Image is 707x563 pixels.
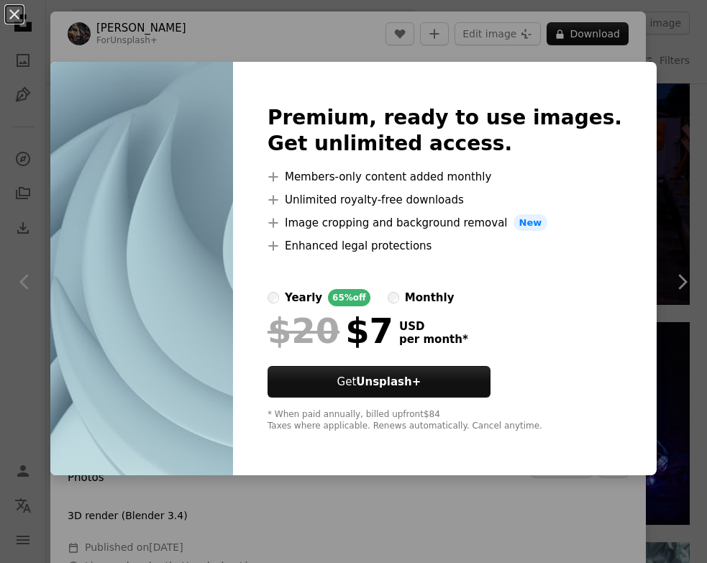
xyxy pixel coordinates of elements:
h2: Premium, ready to use images. Get unlimited access. [268,105,622,157]
span: $20 [268,312,339,349]
strong: Unsplash+ [356,375,421,388]
div: yearly [285,289,322,306]
span: per month * [399,333,468,346]
li: Enhanced legal protections [268,237,622,255]
div: 65% off [328,289,370,306]
div: $7 [268,312,393,349]
li: Unlimited royalty-free downloads [268,191,622,209]
img: premium_photo-1670793631008-7b01f8f7c5ce [50,62,233,476]
button: GetUnsplash+ [268,366,491,398]
span: New [514,214,548,232]
div: * When paid annually, billed upfront $84 Taxes where applicable. Renews automatically. Cancel any... [268,409,622,432]
div: monthly [405,289,455,306]
input: yearly65%off [268,292,279,303]
span: USD [399,320,468,333]
li: Image cropping and background removal [268,214,622,232]
input: monthly [388,292,399,303]
li: Members-only content added monthly [268,168,622,186]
